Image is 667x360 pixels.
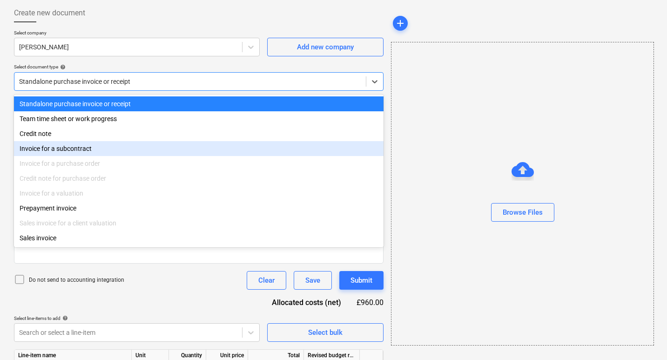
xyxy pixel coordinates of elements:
button: Submit [339,271,384,290]
p: Select company [14,30,260,38]
div: Clear [258,274,275,286]
span: Create new document [14,7,85,19]
div: Select document type [14,64,384,70]
div: Browse Files [503,206,543,218]
div: Sales invoice for a client valuation [14,216,384,231]
div: Credit note for purchase order [14,171,384,186]
div: Select line-items to add [14,315,260,321]
div: Invoice for a purchase order [14,156,384,171]
div: Invoice for a subcontract [14,141,384,156]
span: help [61,315,68,321]
button: Select bulk [267,323,384,342]
div: £960.00 [356,297,384,308]
button: Browse Files [491,203,554,222]
div: Save [305,274,320,286]
div: Sales invoice [14,231,384,245]
button: Add new company [267,38,384,56]
div: Submit [350,274,372,286]
div: Allocated costs (net) [263,297,356,308]
p: Do not send to accounting integration [29,276,124,284]
div: Credit note [14,126,384,141]
button: Save [294,271,332,290]
div: Browse Files [391,42,654,346]
span: help [58,64,66,70]
div: Add new company [297,41,354,53]
div: Select bulk [308,326,343,339]
div: Standalone purchase invoice or receipt [14,96,384,111]
button: Clear [247,271,286,290]
span: add [395,18,406,29]
div: Invoice for a valuation [14,186,384,201]
div: Team time sheet or work progress [14,111,384,126]
div: Prepayment invoice [14,201,384,216]
iframe: Chat Widget [620,315,667,360]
